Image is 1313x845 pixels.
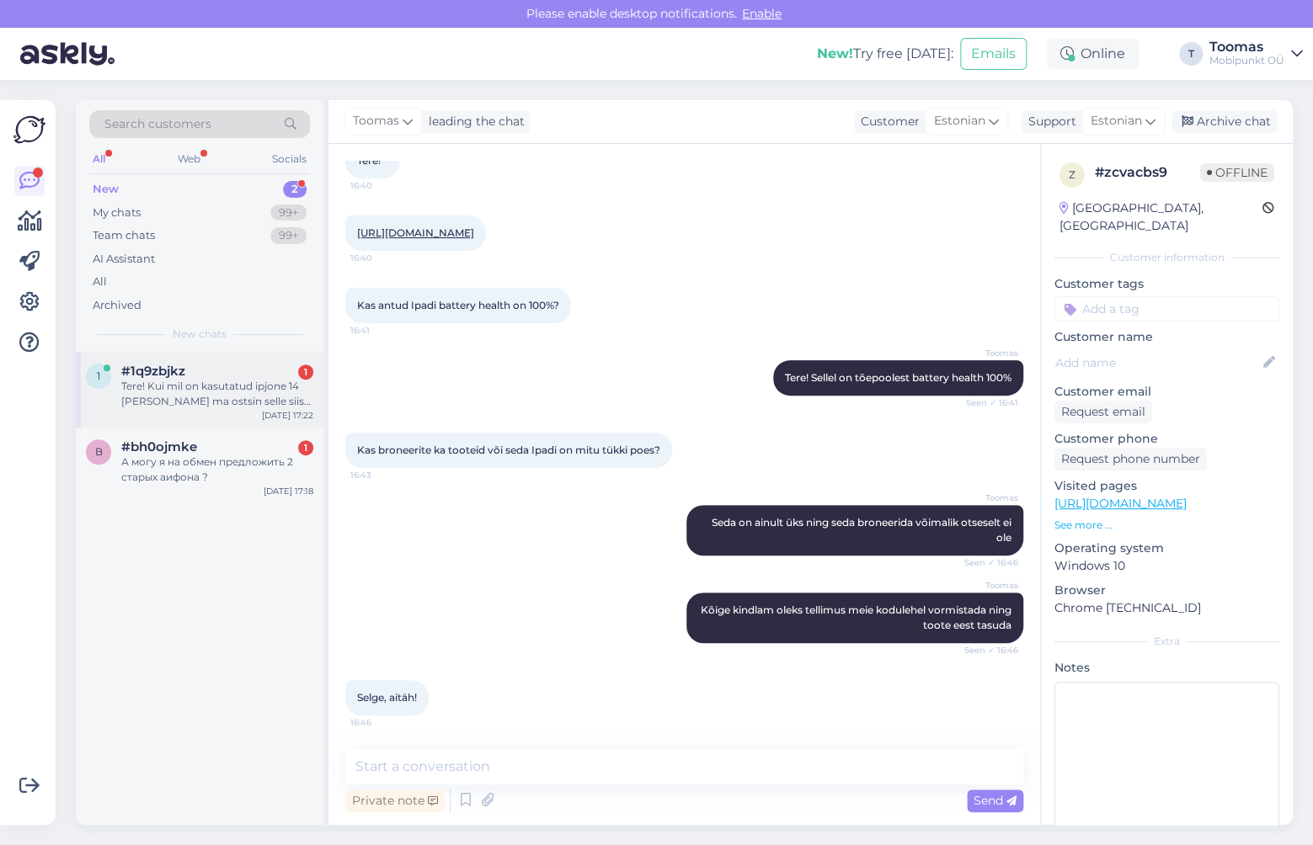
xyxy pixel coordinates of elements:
[345,789,445,812] div: Private note
[350,324,414,337] span: 16:41
[121,364,185,379] span: #1q9zbjkz
[350,252,414,264] span: 16:40
[955,644,1018,656] span: Seen ✓ 16:46
[955,556,1018,569] span: Seen ✓ 16:46
[353,112,399,130] span: Toomas
[955,579,1018,592] span: Toomas
[1054,659,1279,677] p: Notes
[298,364,313,380] div: 1
[1069,168,1075,181] span: z
[1054,430,1279,448] p: Customer phone
[712,516,1014,544] span: Seda on ainult üks ning seda broneerida võimalik otseselt ei ole
[960,38,1027,70] button: Emails
[93,205,141,221] div: My chats
[1054,496,1187,511] a: [URL][DOMAIN_NAME]
[1059,199,1262,235] div: [GEOGRAPHIC_DATA], [GEOGRAPHIC_DATA]
[1054,539,1279,557] p: Operating system
[357,691,417,704] span: Selge, aitäh!
[1054,296,1279,322] input: Add a tag
[701,603,1014,631] span: Kõige kindlam oleks tellimus meie kodulehel vormistada ning toote eest tasuda
[173,327,227,342] span: New chats
[955,492,1018,504] span: Toomas
[1054,328,1279,346] p: Customer name
[93,181,119,198] div: New
[89,148,109,170] div: All
[357,154,381,167] span: Tere!
[1209,40,1303,67] a: ToomasMobipunkt OÜ
[93,274,107,290] div: All
[270,205,307,221] div: 99+
[1047,39,1139,69] div: Online
[357,299,559,311] span: Kas antud Ipadi battery health on 100%?
[955,396,1018,409] span: Seen ✓ 16:41
[1054,275,1279,293] p: Customer tags
[1054,383,1279,401] p: Customer email
[350,469,414,481] span: 16:43
[1209,40,1284,54] div: Toomas
[1054,582,1279,599] p: Browser
[817,44,953,64] div: Try free [DATE]:
[104,115,211,133] span: Search customers
[283,181,307,198] div: 2
[1054,634,1279,649] div: Extra
[955,347,1018,359] span: Toomas
[121,439,197,454] span: #bh0ojmke
[785,371,1011,384] span: Tere! Sellel on tõepoolest battery health 100%
[93,251,155,268] div: AI Assistant
[1022,113,1076,130] div: Support
[97,369,100,382] span: 1
[13,114,45,146] img: Askly Logo
[269,148,310,170] div: Socials
[174,148,204,170] div: Web
[1054,448,1207,470] div: Request phone number
[1200,163,1274,182] span: Offline
[298,440,313,455] div: 1
[737,6,787,21] span: Enable
[1054,599,1279,617] p: Chrome [TECHNICAL_ID]
[1054,518,1279,533] p: See more ...
[121,379,313,409] div: Tere! Kui mil on kasutatud ipjone 14 [PERSON_NAME] ma ostsin selle siis ma [PERSON_NAME] aru et o...
[974,793,1017,808] span: Send
[1055,353,1260,372] input: Add name
[357,226,474,239] a: [URL][DOMAIN_NAME]
[854,113,920,130] div: Customer
[350,716,414,729] span: 16:46
[262,409,313,422] div: [DATE] 17:22
[1091,112,1142,130] span: Estonian
[93,297,141,314] div: Archived
[1054,557,1279,575] p: Windows 10
[357,444,660,456] span: Kas broneerite ka tooteid või seda Ipadi on mitu tükki poes?
[1054,477,1279,495] p: Visited pages
[817,45,853,61] b: New!
[1209,54,1284,67] div: Mobipunkt OÜ
[350,179,414,192] span: 16:40
[934,112,985,130] span: Estonian
[95,445,103,458] span: b
[264,485,313,497] div: [DATE] 17:18
[1172,110,1278,133] div: Archive chat
[93,227,155,244] div: Team chats
[270,227,307,244] div: 99+
[1095,162,1200,183] div: # zcvacbs9
[1054,401,1152,423] div: Request email
[1179,42,1203,66] div: T
[121,454,313,485] div: А могу я на обмен предложить 2 старых аифона ?
[1054,250,1279,265] div: Customer information
[422,113,525,130] div: leading the chat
